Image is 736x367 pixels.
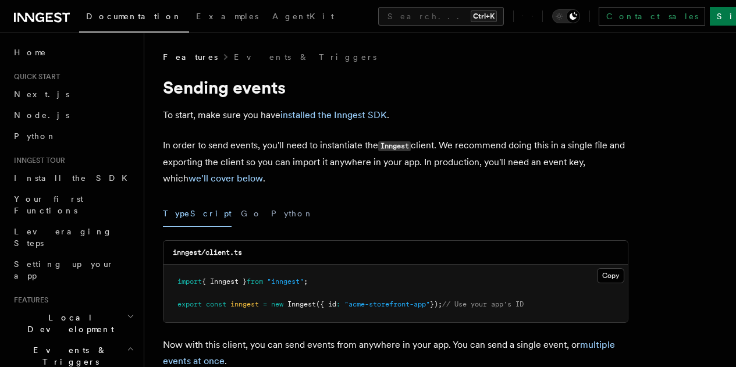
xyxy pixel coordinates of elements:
[9,295,48,305] span: Features
[202,277,247,286] span: { Inngest }
[79,3,189,33] a: Documentation
[9,168,137,188] a: Install the SDK
[230,300,259,308] span: inngest
[14,90,69,99] span: Next.js
[163,339,615,366] a: multiple events at once
[263,300,267,308] span: =
[599,7,705,26] a: Contact sales
[163,137,628,187] p: In order to send events, you'll need to instantiate the client. We recommend doing this in a sing...
[86,12,182,21] span: Documentation
[9,307,137,340] button: Local Development
[247,277,263,286] span: from
[163,201,232,227] button: TypeScript
[14,194,83,215] span: Your first Functions
[14,131,56,141] span: Python
[271,300,283,308] span: new
[9,84,137,105] a: Next.js
[9,156,65,165] span: Inngest tour
[241,201,262,227] button: Go
[14,173,134,183] span: Install the SDK
[14,47,47,58] span: Home
[442,300,524,308] span: // Use your app's ID
[271,201,314,227] button: Python
[597,268,624,283] button: Copy
[9,42,137,63] a: Home
[177,277,202,286] span: import
[552,9,580,23] button: Toggle dark mode
[14,227,112,248] span: Leveraging Steps
[344,300,430,308] span: "acme-storefront-app"
[378,141,411,151] code: Inngest
[267,277,304,286] span: "inngest"
[189,3,265,31] a: Examples
[9,254,137,286] a: Setting up your app
[430,300,442,308] span: });
[14,259,114,280] span: Setting up your app
[471,10,497,22] kbd: Ctrl+K
[9,126,137,147] a: Python
[163,77,628,98] h1: Sending events
[206,300,226,308] span: const
[316,300,336,308] span: ({ id
[9,188,137,221] a: Your first Functions
[287,300,316,308] span: Inngest
[304,277,308,286] span: ;
[234,51,376,63] a: Events & Triggers
[265,3,341,31] a: AgentKit
[163,107,628,123] p: To start, make sure you have .
[336,300,340,308] span: :
[378,7,504,26] button: Search...Ctrl+K
[9,312,127,335] span: Local Development
[177,300,202,308] span: export
[14,111,69,120] span: Node.js
[189,173,263,184] a: we'll cover below
[163,51,218,63] span: Features
[9,221,137,254] a: Leveraging Steps
[272,12,334,21] span: AgentKit
[173,248,242,256] code: inngest/client.ts
[9,105,137,126] a: Node.js
[9,72,60,81] span: Quick start
[196,12,258,21] span: Examples
[280,109,387,120] a: installed the Inngest SDK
